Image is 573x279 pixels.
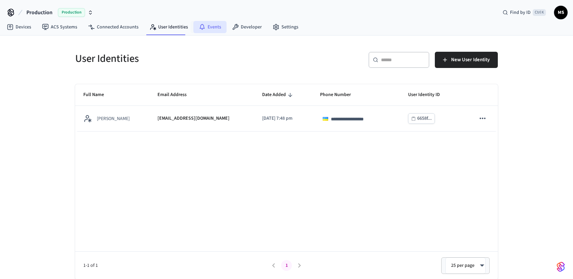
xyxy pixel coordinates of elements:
[555,6,567,19] span: MS
[83,90,113,100] span: Full Name
[37,21,83,33] a: ACS Systems
[320,90,360,100] span: Phone Number
[1,21,37,33] a: Devices
[75,52,282,66] h5: User Identities
[408,90,449,100] span: User Identity ID
[267,21,304,33] a: Settings
[75,84,498,132] table: sticky table
[262,90,295,100] span: Date Added
[497,6,551,19] div: Find by IDCtrl K
[262,115,303,122] p: [DATE] 7:48 pm
[557,261,565,272] img: SeamLogoGradient.69752ec5.svg
[157,90,195,100] span: Email Address
[281,260,292,271] button: page 1
[83,21,144,33] a: Connected Accounts
[144,21,193,33] a: User Identities
[417,114,432,123] div: 6658f...
[193,21,227,33] a: Events
[408,113,435,124] button: 6658f...
[554,6,568,19] button: MS
[445,257,486,274] div: 25 per page
[227,21,267,33] a: Developer
[320,113,333,124] div: Ukraine: + 380
[97,115,130,122] p: [PERSON_NAME]
[26,8,52,17] span: Production
[83,262,267,269] span: 1-1 of 1
[58,8,85,17] span: Production
[157,115,230,122] p: [EMAIL_ADDRESS][DOMAIN_NAME]
[510,9,531,16] span: Find by ID
[451,55,490,64] span: New User Identity
[533,9,546,16] span: Ctrl K
[267,260,306,271] nav: pagination navigation
[435,52,498,68] button: New User Identity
